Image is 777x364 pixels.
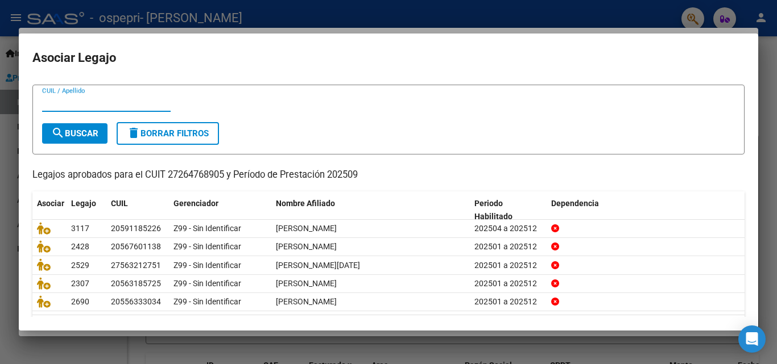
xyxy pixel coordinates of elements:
[547,191,745,229] datatable-header-cell: Dependencia
[51,126,65,140] mat-icon: search
[111,199,128,208] span: CUIL
[71,297,89,306] span: 2690
[169,191,271,229] datatable-header-cell: Gerenciador
[32,315,173,344] div: 7 registros
[111,295,161,308] div: 20556333034
[127,128,209,139] span: Borrar Filtros
[173,261,241,270] span: Z99 - Sin Identificar
[474,259,542,272] div: 202501 a 202512
[173,242,241,251] span: Z99 - Sin Identificar
[32,168,745,182] p: Legajos aprobados para el CUIT 27264768905 y Período de Prestación 202509
[111,222,161,235] div: 20591185226
[173,224,241,233] span: Z99 - Sin Identificar
[474,240,542,253] div: 202501 a 202512
[37,199,64,208] span: Asociar
[738,325,766,353] div: Open Intercom Messenger
[173,297,241,306] span: Z99 - Sin Identificar
[470,191,547,229] datatable-header-cell: Periodo Habilitado
[127,126,140,140] mat-icon: delete
[276,279,337,288] span: AGÜERO VALENTIN
[106,191,169,229] datatable-header-cell: CUIL
[276,261,360,270] span: LITOUX LUCIA MALEN
[42,123,108,144] button: Buscar
[67,191,106,229] datatable-header-cell: Legajo
[173,199,218,208] span: Gerenciador
[276,242,337,251] span: ALFARO ORELLANA BENICIO
[71,261,89,270] span: 2529
[474,199,513,221] span: Periodo Habilitado
[276,199,335,208] span: Nombre Afiliado
[474,277,542,290] div: 202501 a 202512
[111,240,161,253] div: 20567601138
[271,191,470,229] datatable-header-cell: Nombre Afiliado
[111,259,161,272] div: 27563212751
[551,199,599,208] span: Dependencia
[71,242,89,251] span: 2428
[71,224,89,233] span: 3117
[32,191,67,229] datatable-header-cell: Asociar
[474,295,542,308] div: 202501 a 202512
[474,222,542,235] div: 202504 a 202512
[111,277,161,290] div: 20563185725
[51,128,98,139] span: Buscar
[71,279,89,288] span: 2307
[276,297,337,306] span: BAHAMONDE TIAN NEHEMIAS
[276,224,337,233] span: QUERCI RAFAEL FRANCESCO
[173,279,241,288] span: Z99 - Sin Identificar
[32,47,745,69] h2: Asociar Legajo
[117,122,219,145] button: Borrar Filtros
[71,199,96,208] span: Legajo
